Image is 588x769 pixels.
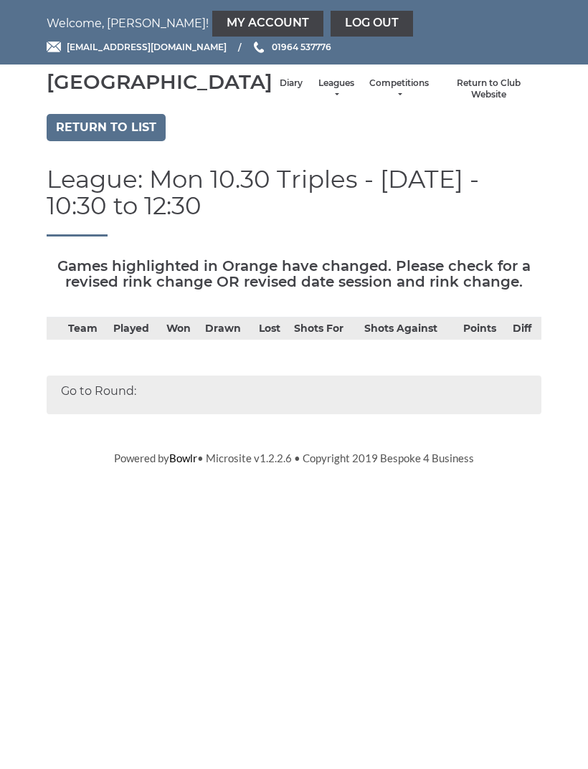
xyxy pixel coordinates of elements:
[47,71,272,93] div: [GEOGRAPHIC_DATA]
[252,40,331,54] a: Phone us 01964 537776
[67,42,227,52] span: [EMAIL_ADDRESS][DOMAIN_NAME]
[47,40,227,54] a: Email [EMAIL_ADDRESS][DOMAIN_NAME]
[163,317,201,340] th: Won
[361,317,460,340] th: Shots Against
[47,42,61,52] img: Email
[254,42,264,53] img: Phone us
[460,317,509,340] th: Points
[331,11,413,37] a: Log out
[47,376,541,414] div: Go to Round:
[201,317,255,340] th: Drawn
[47,258,541,290] h5: Games highlighted in Orange have changed. Please check for a revised rink change OR revised date ...
[114,452,474,464] span: Powered by • Microsite v1.2.2.6 • Copyright 2019 Bespoke 4 Business
[47,114,166,141] a: Return to list
[212,11,323,37] a: My Account
[509,317,541,340] th: Diff
[369,77,429,101] a: Competitions
[47,11,541,37] nav: Welcome, [PERSON_NAME]!
[169,452,197,464] a: Bowlr
[47,166,541,237] h1: League: Mon 10.30 Triples - [DATE] - 10:30 to 12:30
[443,77,534,101] a: Return to Club Website
[317,77,355,101] a: Leagues
[290,317,361,340] th: Shots For
[110,317,163,340] th: Played
[255,317,290,340] th: Lost
[272,42,331,52] span: 01964 537776
[65,317,110,340] th: Team
[280,77,303,90] a: Diary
